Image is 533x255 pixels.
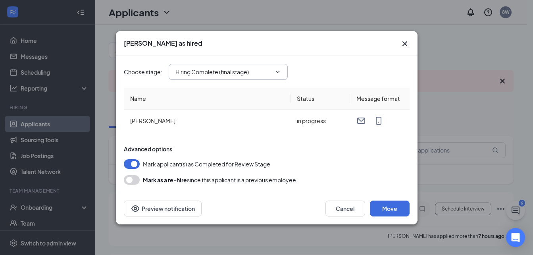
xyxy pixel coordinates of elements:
button: Cancel [325,201,365,216]
th: Name [124,88,291,110]
span: Choose stage : [124,68,162,76]
th: Status [291,88,350,110]
button: Close [400,39,410,48]
h3: [PERSON_NAME] as hired [124,39,202,48]
span: Mark applicant(s) as Completed for Review Stage [143,159,270,169]
span: [PERSON_NAME] [130,117,175,124]
svg: ChevronDown [275,69,281,75]
b: Mark as a re-hire [143,176,187,184]
svg: Cross [400,39,410,48]
td: in progress [291,110,350,132]
div: Open Intercom Messenger [506,228,525,247]
button: Preview notificationEye [124,201,202,216]
div: since this applicant is a previous employee. [143,175,298,185]
svg: Eye [131,204,140,213]
svg: MobileSms [374,116,383,126]
div: Advanced options [124,145,410,153]
svg: Email [356,116,366,126]
button: Move [370,201,410,216]
th: Message format [350,88,410,110]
